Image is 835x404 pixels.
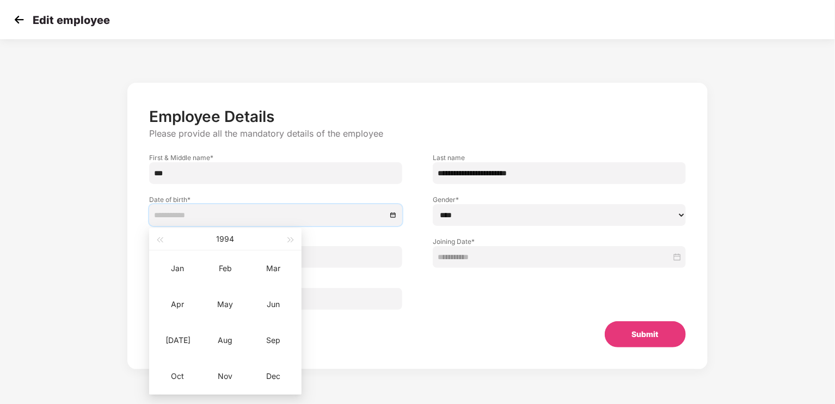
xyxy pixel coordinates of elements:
[257,334,290,347] div: Sep
[433,153,686,162] label: Last name
[154,358,201,394] td: 1994-10
[149,195,402,204] label: Date of birth
[154,250,201,286] td: 1994-01
[201,358,249,394] td: 1994-11
[154,322,201,358] td: 1994-07
[161,370,194,383] div: Oct
[217,228,235,250] button: 1994
[249,286,297,322] td: 1994-06
[201,322,249,358] td: 1994-08
[249,358,297,394] td: 1994-12
[161,298,194,311] div: Apr
[33,14,110,27] p: Edit employee
[201,250,249,286] td: 1994-02
[249,322,297,358] td: 1994-09
[249,250,297,286] td: 1994-03
[149,153,402,162] label: First & Middle name
[149,128,685,139] p: Please provide all the mandatory details of the employee
[154,286,201,322] td: 1994-04
[605,321,686,347] button: Submit
[161,262,194,275] div: Jan
[209,334,242,347] div: Aug
[433,237,686,246] label: Joining Date
[257,370,290,383] div: Dec
[209,370,242,383] div: Nov
[433,195,686,204] label: Gender
[209,298,242,311] div: May
[257,262,290,275] div: Mar
[201,286,249,322] td: 1994-05
[209,262,242,275] div: Feb
[257,298,290,311] div: Jun
[11,11,27,28] img: svg+xml;base64,PHN2ZyB4bWxucz0iaHR0cDovL3d3dy53My5vcmcvMjAwMC9zdmciIHdpZHRoPSIzMCIgaGVpZ2h0PSIzMC...
[161,334,194,347] div: [DATE]
[149,107,685,126] p: Employee Details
